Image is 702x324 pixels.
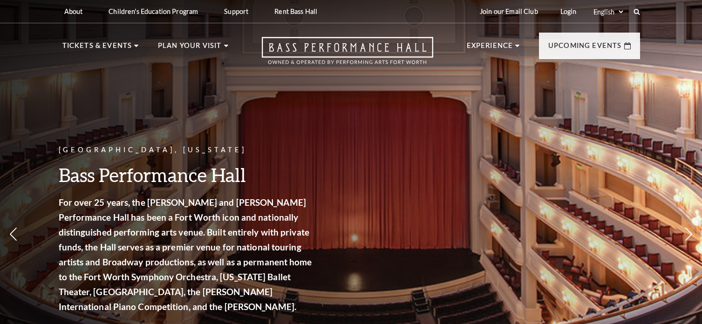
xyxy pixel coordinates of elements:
[467,40,513,57] p: Experience
[109,7,198,15] p: Children's Education Program
[59,197,312,312] strong: For over 25 years, the [PERSON_NAME] and [PERSON_NAME] Performance Hall has been a Fort Worth ico...
[592,7,625,16] select: Select:
[62,40,132,57] p: Tickets & Events
[158,40,222,57] p: Plan Your Visit
[548,40,622,57] p: Upcoming Events
[59,144,315,156] p: [GEOGRAPHIC_DATA], [US_STATE]
[64,7,83,15] p: About
[59,163,315,187] h3: Bass Performance Hall
[224,7,248,15] p: Support
[274,7,317,15] p: Rent Bass Hall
